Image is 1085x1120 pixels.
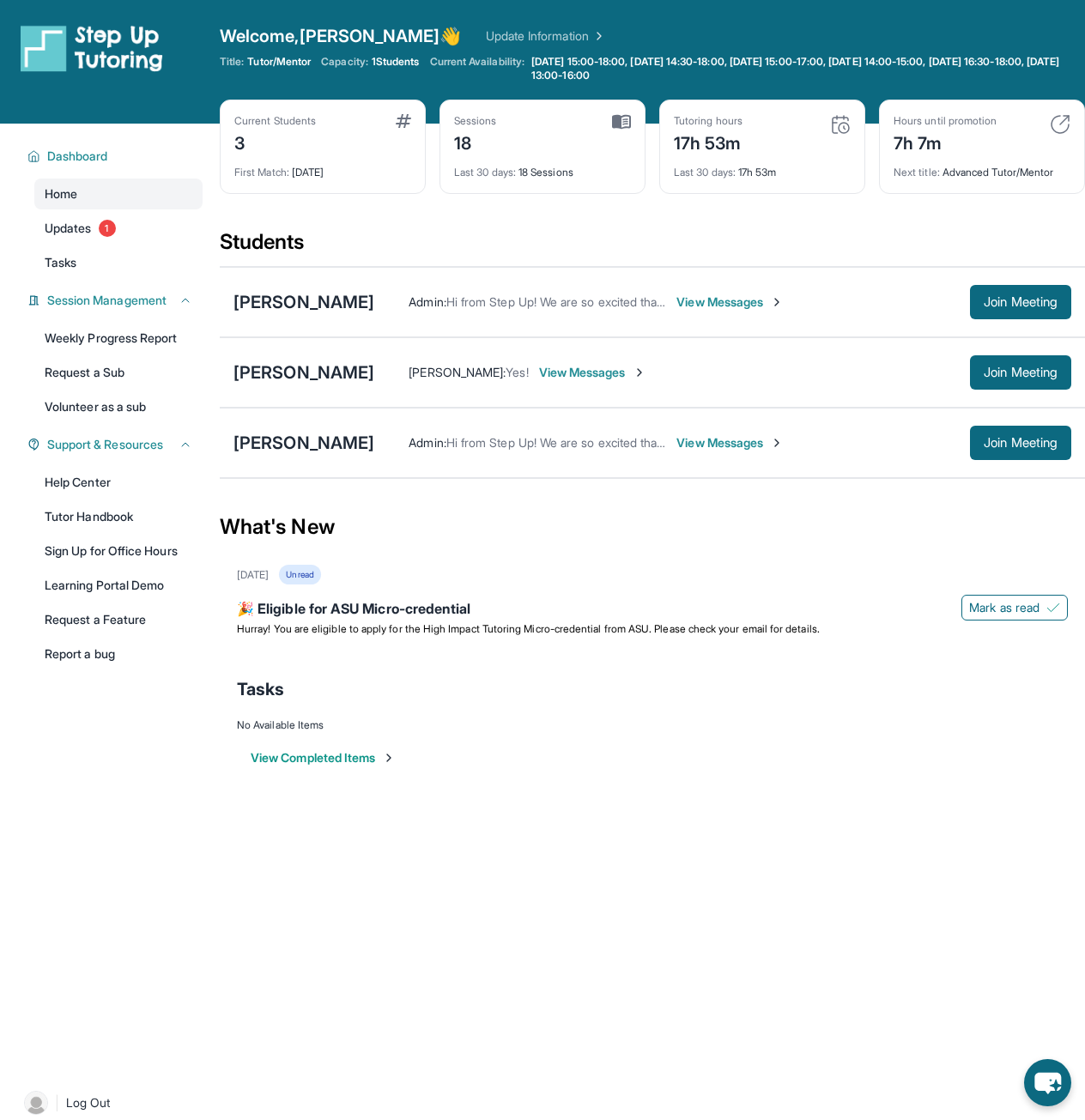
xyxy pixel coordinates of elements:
span: Admin : [409,294,446,309]
span: View Messages [676,434,784,451]
span: Join Meeting [984,438,1058,448]
div: 3 [234,128,316,155]
div: 7h 7m [894,128,997,155]
div: Current Students [234,114,316,128]
span: Tasks [45,254,76,271]
div: Unread [279,565,320,584]
a: [DATE] 15:00-18:00, [DATE] 14:30-18:00, [DATE] 15:00-17:00, [DATE] 14:00-15:00, [DATE] 16:30-18:0... [528,55,1085,82]
div: [PERSON_NAME] [233,360,374,384]
div: Hours until promotion [894,114,997,128]
button: Dashboard [40,148,192,165]
a: Update Information [486,27,606,45]
div: 🎉 Eligible for ASU Micro-credential [237,598,1068,622]
span: Capacity: [321,55,368,69]
img: card [830,114,851,135]
span: Last 30 days : [674,166,736,179]
span: Admin : [409,435,446,450]
img: Mark as read [1046,601,1060,614]
a: Request a Sub [34,357,203,388]
div: Sessions [454,114,497,128]
span: Mark as read [969,599,1040,616]
span: View Messages [676,294,784,311]
span: | [55,1093,59,1113]
img: Chevron-Right [770,295,784,309]
img: card [612,114,631,130]
button: View Completed Items [251,749,396,766]
span: Dashboard [47,148,108,165]
div: [PERSON_NAME] [233,431,374,455]
img: Chevron Right [589,27,606,45]
div: Students [220,228,1085,266]
img: Chevron-Right [633,366,646,379]
div: Advanced Tutor/Mentor [894,155,1070,179]
span: View Messages [539,364,646,381]
button: Mark as read [961,595,1068,621]
img: card [1050,114,1070,135]
div: Tutoring hours [674,114,743,128]
a: Help Center [34,467,203,498]
div: [PERSON_NAME] [233,290,374,314]
a: Home [34,179,203,209]
a: Updates1 [34,213,203,244]
img: logo [21,24,163,72]
a: Sign Up for Office Hours [34,536,203,566]
span: 1 Students [372,55,420,69]
button: Session Management [40,292,192,309]
span: Current Availability: [430,55,524,82]
span: Welcome, [PERSON_NAME] 👋 [220,24,462,48]
span: Next title : [894,166,940,179]
span: Session Management [47,292,167,309]
span: [DATE] 15:00-18:00, [DATE] 14:30-18:00, [DATE] 15:00-17:00, [DATE] 14:00-15:00, [DATE] 16:30-18:0... [531,55,1082,82]
span: 1 [99,220,116,237]
a: Learning Portal Demo [34,570,203,601]
img: card [396,114,411,128]
a: Tasks [34,247,203,278]
span: Home [45,185,77,203]
img: Chevron-Right [770,436,784,450]
span: Title: [220,55,244,69]
span: Yes! [506,365,528,379]
a: Weekly Progress Report [34,323,203,354]
button: Join Meeting [970,426,1071,460]
button: Support & Resources [40,436,192,453]
img: user-img [24,1091,48,1115]
span: Log Out [66,1094,111,1111]
div: 18 Sessions [454,155,631,179]
div: 17h 53m [674,128,743,155]
span: Support & Resources [47,436,163,453]
span: Hurray! You are eligible to apply for the High Impact Tutoring Micro-credential from ASU. Please ... [237,622,820,635]
button: Join Meeting [970,355,1071,390]
span: Join Meeting [984,367,1058,378]
span: Last 30 days : [454,166,516,179]
div: [DATE] [234,155,411,179]
a: Tutor Handbook [34,501,203,532]
div: 18 [454,128,497,155]
div: No Available Items [237,718,1068,732]
div: 17h 53m [674,155,851,179]
a: Report a bug [34,639,203,669]
span: Tutor/Mentor [247,55,311,69]
span: Updates [45,220,92,237]
button: Join Meeting [970,285,1071,319]
a: Volunteer as a sub [34,391,203,422]
div: What's New [220,489,1085,565]
button: chat-button [1024,1059,1071,1106]
div: [DATE] [237,568,269,582]
span: Join Meeting [984,297,1058,307]
span: [PERSON_NAME] : [409,365,506,379]
a: Request a Feature [34,604,203,635]
span: Tasks [237,677,284,701]
span: First Match : [234,166,289,179]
